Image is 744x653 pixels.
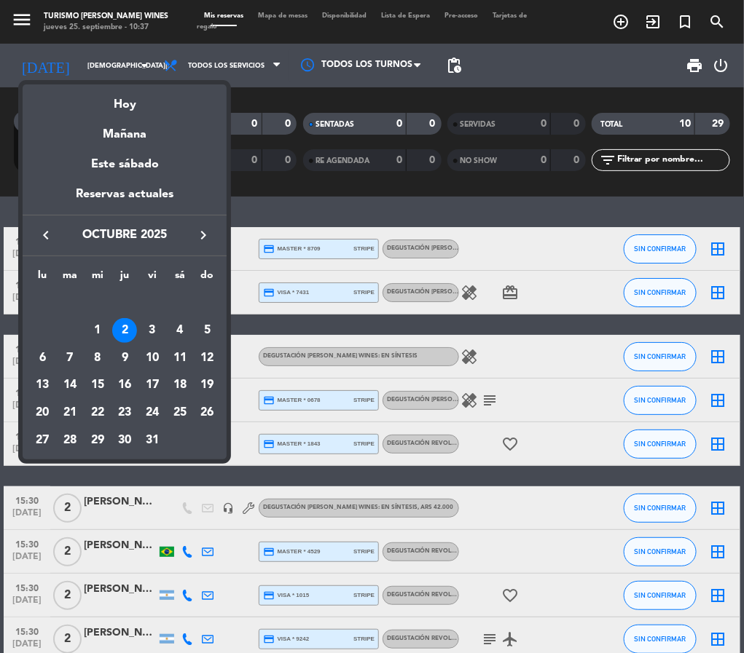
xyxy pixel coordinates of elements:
td: 27 de octubre de 2025 [28,427,56,454]
div: 21 [58,400,82,425]
div: 17 [140,373,165,397]
th: sábado [166,267,194,290]
th: martes [56,267,84,290]
td: 25 de octubre de 2025 [166,399,194,427]
button: keyboard_arrow_left [33,226,59,245]
div: 14 [58,373,82,397]
div: 23 [112,400,137,425]
div: 30 [112,428,137,453]
td: 8 de octubre de 2025 [84,344,111,372]
td: 30 de octubre de 2025 [111,427,139,454]
td: 5 de octubre de 2025 [194,317,222,344]
td: 29 de octubre de 2025 [84,427,111,454]
td: 14 de octubre de 2025 [56,371,84,399]
div: 18 [168,373,192,397]
div: 3 [140,318,165,343]
div: 28 [58,428,82,453]
span: octubre 2025 [59,226,190,245]
td: 3 de octubre de 2025 [138,317,166,344]
td: 22 de octubre de 2025 [84,399,111,427]
td: 9 de octubre de 2025 [111,344,139,372]
td: 20 de octubre de 2025 [28,399,56,427]
td: 17 de octubre de 2025 [138,371,166,399]
td: OCT. [28,289,221,317]
div: 31 [140,428,165,453]
div: 2 [112,318,137,343]
td: 4 de octubre de 2025 [166,317,194,344]
div: 16 [112,373,137,397]
div: 13 [30,373,55,397]
div: Mañana [23,114,227,144]
div: 4 [168,318,192,343]
div: 1 [85,318,110,343]
button: keyboard_arrow_right [190,226,216,245]
td: 15 de octubre de 2025 [84,371,111,399]
td: 31 de octubre de 2025 [138,427,166,454]
div: 24 [140,400,165,425]
td: 2 de octubre de 2025 [111,317,139,344]
td: 28 de octubre de 2025 [56,427,84,454]
td: 24 de octubre de 2025 [138,399,166,427]
div: 10 [140,346,165,371]
i: keyboard_arrow_left [37,226,55,244]
td: 10 de octubre de 2025 [138,344,166,372]
div: 9 [112,346,137,371]
div: Reservas actuales [23,185,227,215]
td: 19 de octubre de 2025 [194,371,222,399]
div: 7 [58,346,82,371]
td: 16 de octubre de 2025 [111,371,139,399]
td: 23 de octubre de 2025 [111,399,139,427]
td: 26 de octubre de 2025 [194,399,222,427]
i: keyboard_arrow_right [195,226,212,244]
td: 6 de octubre de 2025 [28,344,56,372]
td: 12 de octubre de 2025 [194,344,222,372]
div: Hoy [23,84,227,114]
th: domingo [194,267,222,290]
div: Este sábado [23,144,227,185]
th: jueves [111,267,139,290]
div: 29 [85,428,110,453]
td: 21 de octubre de 2025 [56,399,84,427]
td: 7 de octubre de 2025 [56,344,84,372]
div: 11 [168,346,192,371]
div: 25 [168,400,192,425]
td: 1 de octubre de 2025 [84,317,111,344]
div: 12 [195,346,220,371]
div: 19 [195,373,220,397]
td: 13 de octubre de 2025 [28,371,56,399]
td: 18 de octubre de 2025 [166,371,194,399]
th: lunes [28,267,56,290]
div: 26 [195,400,220,425]
div: 8 [85,346,110,371]
th: viernes [138,267,166,290]
div: 20 [30,400,55,425]
div: 27 [30,428,55,453]
th: miércoles [84,267,111,290]
div: 15 [85,373,110,397]
div: 5 [195,318,220,343]
td: 11 de octubre de 2025 [166,344,194,372]
div: 6 [30,346,55,371]
div: 22 [85,400,110,425]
